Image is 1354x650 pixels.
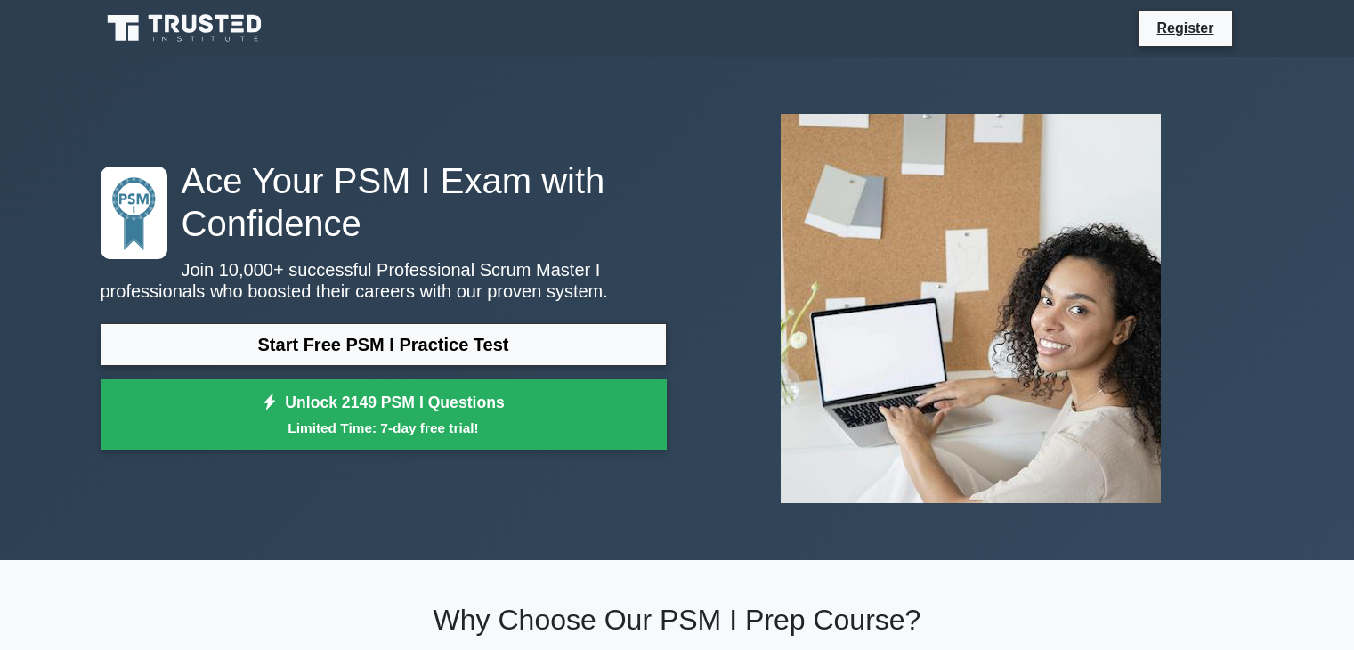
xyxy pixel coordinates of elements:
h2: Why Choose Our PSM I Prep Course? [101,603,1254,637]
a: Register [1146,17,1224,39]
small: Limited Time: 7-day free trial! [123,418,645,438]
a: Unlock 2149 PSM I QuestionsLimited Time: 7-day free trial! [101,379,667,451]
h1: Ace Your PSM I Exam with Confidence [101,159,667,245]
a: Start Free PSM I Practice Test [101,323,667,366]
p: Join 10,000+ successful Professional Scrum Master I professionals who boosted their careers with ... [101,259,667,302]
